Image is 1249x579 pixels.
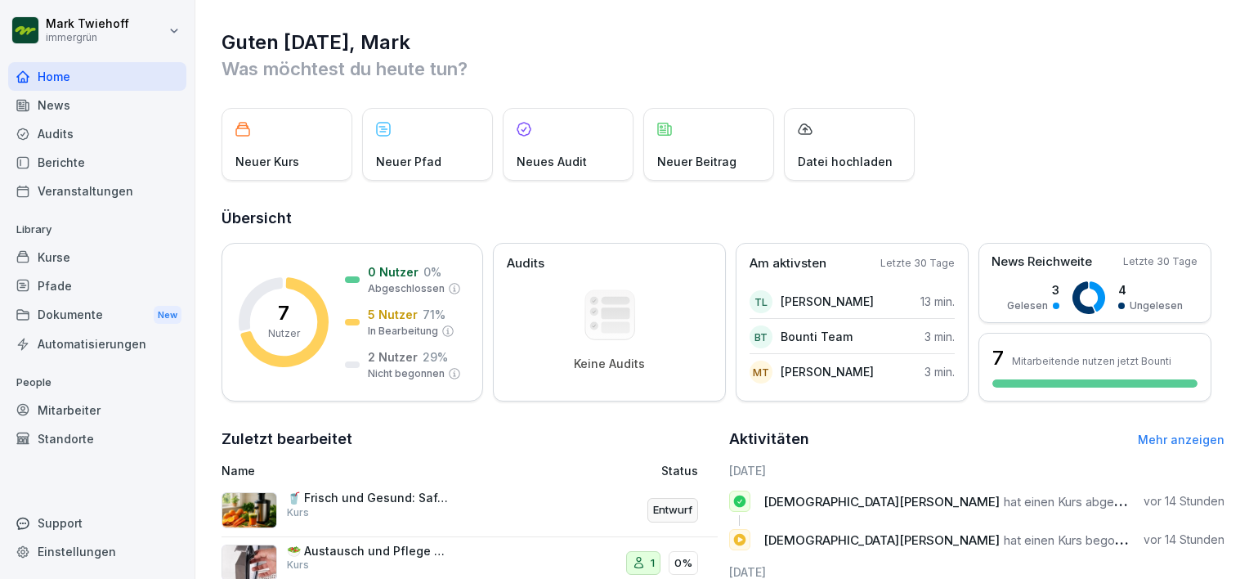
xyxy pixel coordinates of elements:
[8,509,186,537] div: Support
[781,363,874,380] p: [PERSON_NAME]
[992,253,1092,272] p: News Reichweite
[924,363,955,380] p: 3 min.
[750,254,826,273] p: Am aktivsten
[781,293,874,310] p: [PERSON_NAME]
[507,254,544,273] p: Audits
[8,272,186,300] a: Pfade
[287,505,309,520] p: Kurs
[8,537,186,566] a: Einstellungen
[235,153,299,170] p: Neuer Kurs
[222,492,277,528] img: a3ocl4on8j46cz3etwcrmzw7.png
[8,300,186,330] div: Dokumente
[8,62,186,91] a: Home
[8,148,186,177] a: Berichte
[368,366,445,381] p: Nicht begonnen
[729,462,1225,479] h6: [DATE]
[1007,298,1048,313] p: Gelesen
[653,502,692,518] p: Entwurf
[423,306,445,323] p: 71 %
[750,290,772,313] div: TL
[1004,494,1171,509] span: hat einen Kurs abgeschlossen
[222,207,1224,230] h2: Übersicht
[661,462,698,479] p: Status
[368,324,438,339] p: In Bearbeitung
[1138,433,1224,447] a: Mehr anzeigen
[992,344,1004,372] h3: 7
[729,428,809,451] h2: Aktivitäten
[154,306,181,325] div: New
[1118,281,1183,298] p: 4
[222,428,718,451] h2: Zuletzt bearbeitet
[674,555,692,572] p: 0%
[222,56,1224,82] p: Was möchtest du heute tun?
[8,243,186,272] a: Kurse
[517,153,587,170] p: Neues Audit
[268,326,300,341] p: Nutzer
[1144,493,1224,509] p: vor 14 Stunden
[763,494,1000,509] span: [DEMOGRAPHIC_DATA][PERSON_NAME]
[1012,355,1171,367] p: Mitarbeitende nutzen jetzt Bounti
[222,484,718,537] a: 🥤 Frisch und Gesund: Saftzubereitung bei immergrünKursEntwurf
[798,153,893,170] p: Datei hochladen
[781,328,853,345] p: Bounti Team
[8,119,186,148] a: Audits
[8,424,186,453] a: Standorte
[8,177,186,205] a: Veranstaltungen
[657,153,736,170] p: Neuer Beitrag
[222,29,1224,56] h1: Guten [DATE], Mark
[287,544,450,559] p: 🥗 Austausch und Pflege von Saladetten-Dichtungen
[368,281,445,296] p: Abgeschlossen
[8,370,186,396] p: People
[8,300,186,330] a: DokumenteNew
[1123,254,1198,269] p: Letzte 30 Tage
[924,328,955,345] p: 3 min.
[368,306,418,323] p: 5 Nutzer
[651,555,655,572] p: 1
[750,361,772,384] div: MT
[763,532,1000,548] span: [DEMOGRAPHIC_DATA][PERSON_NAME]
[1007,281,1059,298] p: 3
[423,263,441,281] p: 0 %
[368,348,418,366] p: 2 Nutzer
[368,263,419,281] p: 0 Nutzer
[8,330,186,358] a: Automatisierungen
[46,17,129,31] p: Mark Twiehoff
[880,256,955,271] p: Letzte 30 Tage
[8,217,186,243] p: Library
[8,396,186,424] a: Mitarbeiter
[1130,298,1183,313] p: Ungelesen
[8,91,186,119] a: News
[46,32,129,43] p: immergrün
[376,153,441,170] p: Neuer Pfad
[222,462,526,479] p: Name
[278,303,289,323] p: 7
[750,325,772,348] div: BT
[287,558,309,572] p: Kurs
[1144,532,1224,548] p: vor 14 Stunden
[287,491,450,505] p: 🥤 Frisch und Gesund: Saftzubereitung bei immergrün
[574,357,645,371] p: Keine Audits
[1004,532,1142,548] span: hat einen Kurs begonnen
[423,348,448,366] p: 29 %
[920,293,955,310] p: 13 min.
